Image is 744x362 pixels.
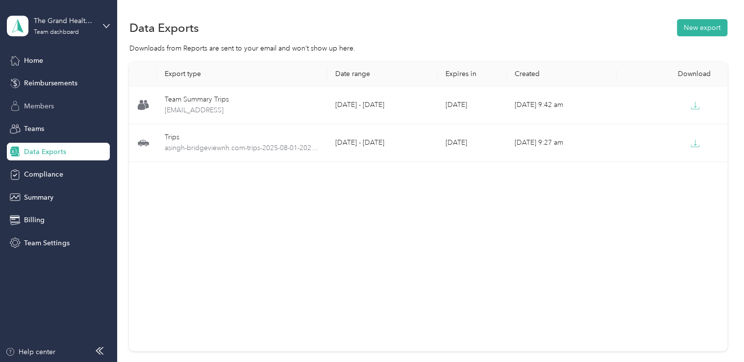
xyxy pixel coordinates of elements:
div: Team Summary Trips [165,94,320,105]
span: Data Exports [24,147,66,157]
button: New export [677,19,727,36]
h1: Data Exports [129,23,198,33]
td: [DATE] [438,124,507,162]
th: Created [507,62,617,86]
div: Team dashboard [34,29,79,35]
th: Export type [157,62,328,86]
span: team-summary-ygold@thegrandhealthcare.com-trips-2025-08-01-2025-08-31.xlsx [165,105,320,116]
td: [DATE] - [DATE] [327,86,438,124]
div: Download [625,70,719,78]
span: Compliance [24,169,63,180]
iframe: Everlance-gr Chat Button Frame [689,307,744,362]
span: Members [24,101,54,111]
span: asingh-bridgeviewnh.com-trips-2025-08-01-2025-08-31.pdf [165,143,320,154]
div: Trips [165,132,320,143]
span: Summary [24,192,53,203]
button: Help center [5,347,55,357]
span: Billing [24,215,45,225]
span: Team Settings [24,238,69,248]
td: [DATE] - [DATE] [327,124,438,162]
div: The Grand Healthcare System [34,16,95,26]
td: [DATE] [438,86,507,124]
div: Downloads from Reports are sent to your email and won’t show up here. [129,43,727,53]
th: Date range [327,62,438,86]
span: Reimbursements [24,78,77,88]
span: Teams [24,124,44,134]
td: [DATE] 9:27 am [507,124,617,162]
th: Expires in [438,62,507,86]
td: [DATE] 9:42 am [507,86,617,124]
span: Home [24,55,43,66]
